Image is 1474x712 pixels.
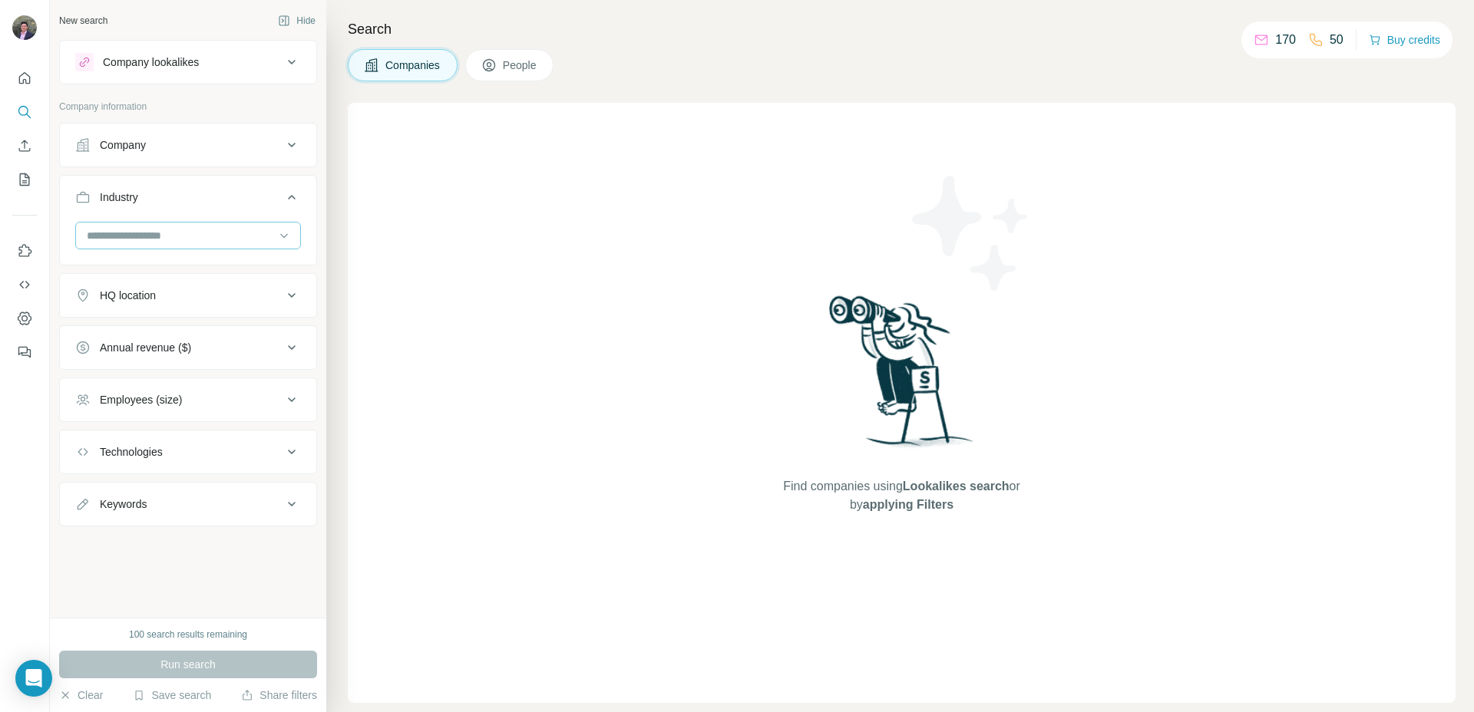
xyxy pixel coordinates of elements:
div: Keywords [100,496,147,512]
button: Enrich CSV [12,132,37,160]
button: Use Surfe on LinkedIn [12,237,37,265]
button: Feedback [12,338,37,366]
button: Keywords [60,486,316,522]
div: Annual revenue ($) [100,340,191,355]
button: Save search [133,687,211,703]
img: Surfe Illustration - Stars [902,164,1040,302]
div: Open Intercom Messenger [15,660,52,697]
button: Use Surfe API [12,271,37,298]
button: Employees (size) [60,381,316,418]
div: HQ location [100,288,156,303]
div: New search [59,14,107,28]
button: Quick start [12,64,37,92]
span: Find companies using or by [778,477,1024,514]
button: Buy credits [1369,29,1440,51]
div: Employees (size) [100,392,182,407]
p: Company information [59,100,317,114]
p: 50 [1330,31,1343,49]
div: 100 search results remaining [129,628,247,641]
span: Companies [385,58,441,73]
div: Company [100,137,146,153]
button: Industry [60,179,316,222]
span: Lookalikes search [903,480,1010,493]
button: Technologies [60,433,316,470]
div: Technologies [100,444,163,460]
button: Annual revenue ($) [60,329,316,366]
p: 170 [1275,31,1296,49]
span: People [503,58,538,73]
button: Search [12,98,37,126]
h4: Search [348,18,1456,40]
img: Avatar [12,15,37,40]
button: Company lookalikes [60,44,316,81]
button: Company [60,127,316,163]
img: Surfe Illustration - Woman searching with binoculars [822,292,982,463]
button: My lists [12,166,37,193]
button: Hide [267,9,326,32]
button: Clear [59,687,103,703]
button: Dashboard [12,305,37,332]
button: Share filters [241,687,317,703]
div: Industry [100,190,138,205]
span: applying Filters [863,498,953,511]
div: Company lookalikes [103,54,199,70]
button: HQ location [60,277,316,314]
